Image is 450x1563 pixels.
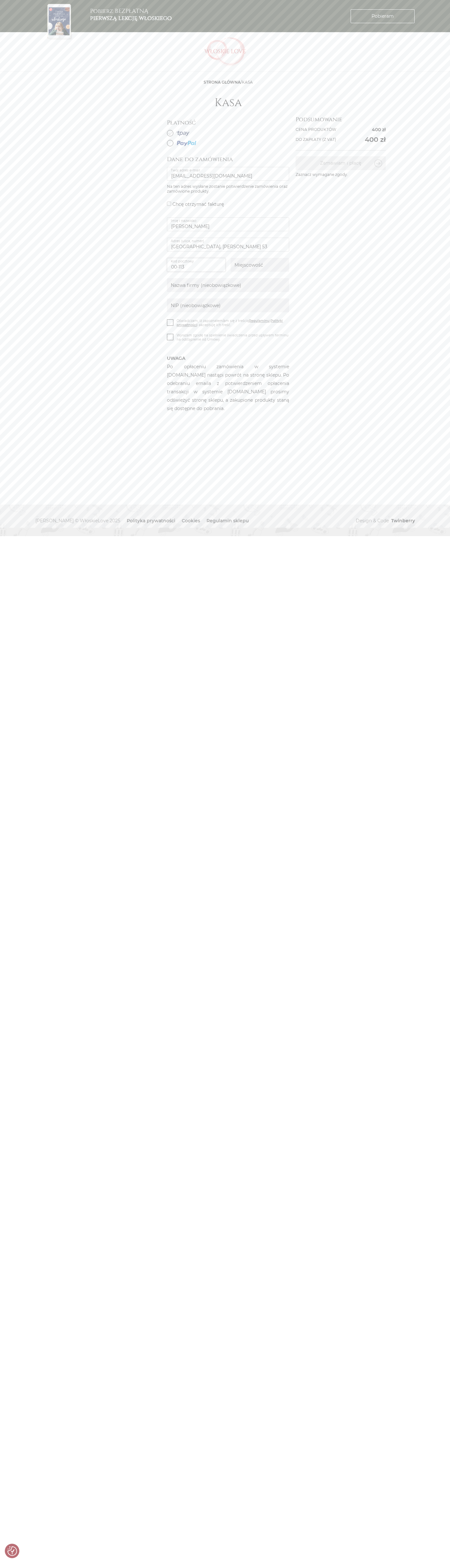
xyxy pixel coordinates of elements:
[215,96,242,110] h1: Kasa
[231,258,289,272] input: Miejscowość
[90,8,172,22] h3: Pobierz BEZPŁATNĄ
[167,355,185,361] b: UWAGA
[167,155,289,164] legend: Dane do zamówienia
[372,13,394,20] span: Pobieram
[182,518,200,524] a: Cookies
[296,172,348,177] small: Zaznacz wymagane zgody.
[207,518,249,524] a: Regulamin sklepu
[204,80,253,85] span: /
[296,116,386,123] h2: Podsumowanie
[167,258,225,272] input: Kod pocztowy
[167,238,289,251] input: Adres (ulica, numer)
[296,125,386,134] p: Cena produktów
[167,217,289,231] input: Imię i nazwisko
[351,9,415,23] a: Pobieram
[167,319,289,331] label: Oświadczam, iż zapoznałem/am się z treścią i i akceptuję ich treść.
[90,14,172,22] b: pierwszą lekcję włoskiego
[167,278,289,292] input: Nazwa firmy (nieobowiązkowe)
[325,517,415,524] p: Design & Code
[249,319,270,323] a: Regulaminu
[7,1546,17,1556] button: Preferencje co do zgód
[177,319,283,327] a: Polityki prywatności
[35,517,120,524] span: [PERSON_NAME] © WłoskieLove 2025
[167,167,289,181] input: Twój adres e-mail
[389,518,415,524] a: Twinberry
[7,1546,17,1556] img: Revisit consent button
[167,298,289,312] input: NIP (nieobowiązkowe)
[204,37,246,66] img: Włoskielove
[365,135,386,144] span: 400 zł
[167,333,289,345] label: Wyrażam zgodę na spełnienie świadczenia przed upływem terminu na odstąpienie od Umowy.
[167,184,289,194] span: Na ten adres wysłane zostanie potwierdzenie zamówienia oraz zamówione produkty.
[296,156,386,170] button: Zamawiam i płacę
[167,354,289,413] div: Po opłaceniu zamówienia w systemie [DOMAIN_NAME] nastąpi powrót na stronę sklepu. Po odebraniu em...
[242,80,253,85] span: Kasa
[296,135,386,144] p: Do zapłaty (z vat)
[127,518,175,524] a: Polityka prywatności
[204,80,241,85] a: Strona główna
[167,119,289,126] h2: Płatność
[172,200,224,208] label: Chcę otrzymać fakturę
[372,125,386,134] span: 400 zł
